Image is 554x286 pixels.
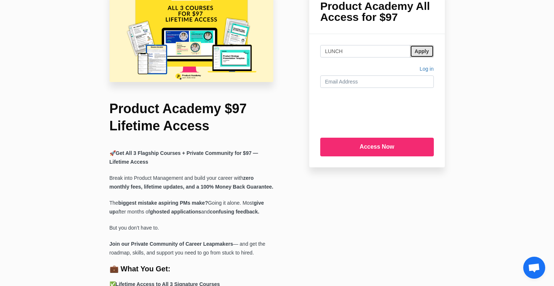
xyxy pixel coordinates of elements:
[118,200,208,206] strong: biggest mistake aspiring PMs make?
[320,45,410,57] input: Coupon Code
[110,265,170,273] b: 💼 What You Get:
[320,75,434,88] input: Email Address
[110,150,258,165] b: Get All 3 Flagship Courses + Private Community for $97 — Lifetime Access
[319,94,435,132] iframe: Secure payment input frame
[110,100,274,135] h1: Product Academy $97 Lifetime Access
[320,1,434,23] h1: Product Academy All Access for $97
[110,241,233,247] b: Join our Private Community of Career Leapmakers
[410,45,434,57] button: Apply
[150,209,201,215] strong: ghosted applications
[110,150,116,156] span: 🚀
[110,199,274,216] p: The Going it alone. Most after months of and
[110,224,274,233] p: But you don’t have to.
[523,257,545,279] a: Open chat
[110,240,274,257] p: — and get the roadmap, skills, and support you need to go from stuck to hired.
[420,65,433,75] a: Log in
[210,209,259,215] strong: confusing feedback.
[110,174,274,192] p: Break into Product Management and build your career with
[320,138,434,156] input: Access Now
